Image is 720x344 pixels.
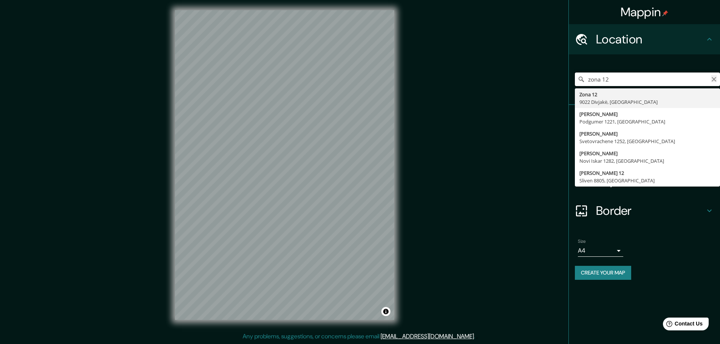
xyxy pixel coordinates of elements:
h4: Mappin [621,5,669,20]
h4: Border [596,203,705,218]
div: Layout [569,165,720,196]
img: pin-icon.png [662,10,668,16]
div: . [475,332,476,341]
div: Location [569,24,720,54]
div: A4 [578,245,623,257]
div: [PERSON_NAME] [579,150,715,157]
div: Sliven 8805, [GEOGRAPHIC_DATA] [579,177,715,184]
input: Pick your city or area [575,73,720,86]
div: Style [569,135,720,165]
button: Create your map [575,266,631,280]
div: Novi Iskar 1282, [GEOGRAPHIC_DATA] [579,157,715,165]
iframe: Help widget launcher [653,315,712,336]
a: [EMAIL_ADDRESS][DOMAIN_NAME] [381,332,474,340]
div: [PERSON_NAME] [579,110,715,118]
h4: Layout [596,173,705,188]
div: Pins [569,105,720,135]
label: Size [578,238,586,245]
p: Any problems, suggestions, or concerns please email . [243,332,475,341]
button: Toggle attribution [381,307,390,316]
div: . [476,332,478,341]
div: [PERSON_NAME] [579,130,715,137]
h4: Location [596,32,705,47]
canvas: Map [175,10,394,320]
div: Svetovrachene 1252, [GEOGRAPHIC_DATA] [579,137,715,145]
button: Clear [711,75,717,82]
div: Zona 12 [579,91,715,98]
div: Podgumer 1221, [GEOGRAPHIC_DATA] [579,118,715,125]
div: 9022 Divjakë, [GEOGRAPHIC_DATA] [579,98,715,106]
div: [PERSON_NAME] 12 [579,169,715,177]
div: Border [569,196,720,226]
